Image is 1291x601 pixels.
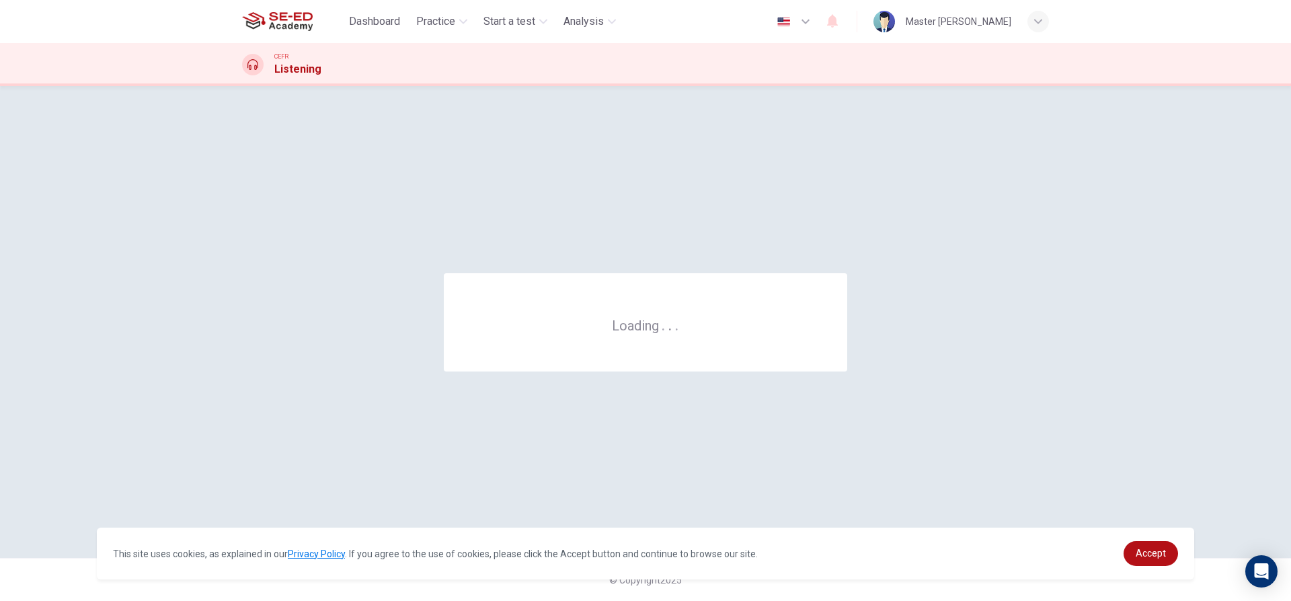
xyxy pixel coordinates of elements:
div: Open Intercom Messenger [1245,555,1278,588]
span: This site uses cookies, as explained in our . If you agree to the use of cookies, please click th... [113,549,758,559]
h6: . [668,313,672,335]
img: Profile picture [873,11,895,32]
button: Practice [411,9,473,34]
span: Accept [1136,548,1166,559]
span: CEFR [274,52,288,61]
a: Privacy Policy [288,549,345,559]
h6: . [661,313,666,335]
span: © Copyright 2025 [609,575,682,586]
button: Analysis [558,9,621,34]
img: en [775,17,792,27]
a: dismiss cookie message [1124,541,1178,566]
span: Dashboard [349,13,400,30]
div: cookieconsent [97,528,1194,579]
a: SE-ED Academy logo [242,8,344,35]
h1: Listening [274,61,321,77]
span: Start a test [483,13,535,30]
span: Analysis [563,13,604,30]
button: Start a test [478,9,553,34]
h6: . [674,313,679,335]
button: Dashboard [344,9,405,34]
img: SE-ED Academy logo [242,8,313,35]
div: Master [PERSON_NAME] [906,13,1011,30]
h6: Loading [612,316,679,334]
span: Practice [416,13,455,30]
